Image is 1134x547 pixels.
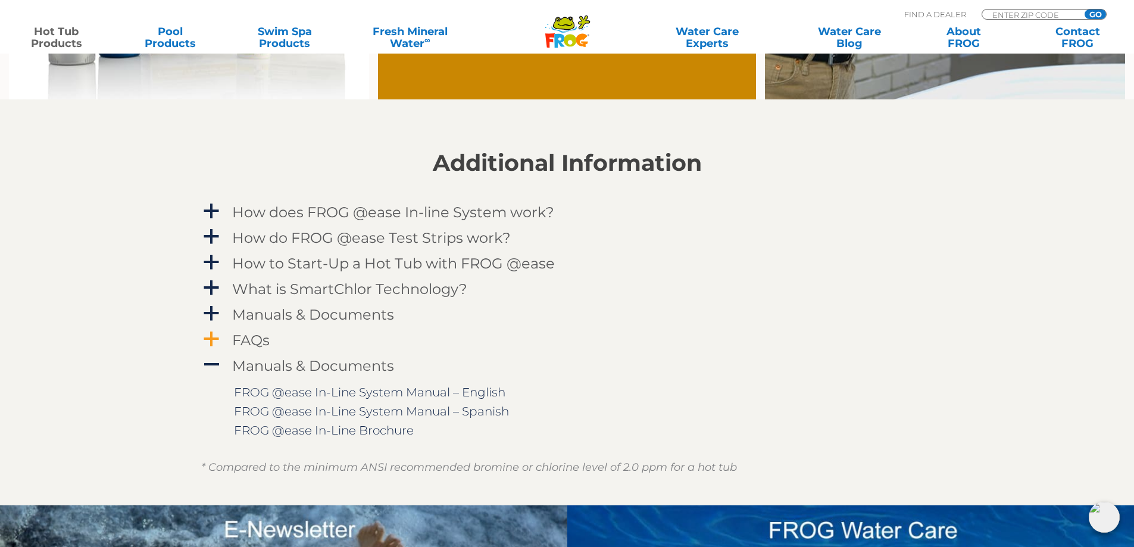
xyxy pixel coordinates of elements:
[202,202,220,220] span: a
[201,201,933,223] a: a How does FROG @ease In-line System work?
[232,332,270,348] h4: FAQs
[234,385,505,399] a: FROG @ease In-Line System Manual – English
[201,252,933,274] a: a How to Start-Up a Hot Tub with FROG @ease
[991,10,1071,20] input: Zip Code Form
[232,281,467,297] h4: What is SmartChlor Technology?
[126,26,215,49] a: PoolProducts
[1033,26,1122,49] a: ContactFROG
[424,35,430,45] sup: ∞
[635,26,779,49] a: Water CareExperts
[354,26,466,49] a: Fresh MineralWater∞
[201,304,933,326] a: a Manuals & Documents
[234,404,509,418] a: FROG @ease In-Line System Manual – Spanish
[202,305,220,323] span: a
[234,423,414,437] a: FROG @ease In-Line Brochure
[232,358,394,374] h4: Manuals & Documents
[201,355,933,377] a: A Manuals & Documents
[805,26,894,49] a: Water CareBlog
[240,26,329,49] a: Swim SpaProducts
[232,204,554,220] h4: How does FROG @ease In-line System work?
[201,150,933,176] h2: Additional Information
[201,461,737,474] em: * Compared to the minimum ANSI recommended bromine or chlorine level of 2.0 ppm for a hot tub
[201,278,933,300] a: a What is SmartChlor Technology?
[202,330,220,348] span: a
[201,329,933,351] a: a FAQs
[12,26,101,49] a: Hot TubProducts
[202,254,220,271] span: a
[919,26,1008,49] a: AboutFROG
[1089,502,1120,533] img: openIcon
[232,255,555,271] h4: How to Start-Up a Hot Tub with FROG @ease
[232,230,511,246] h4: How do FROG @ease Test Strips work?
[904,9,966,20] p: Find A Dealer
[1085,10,1106,19] input: GO
[201,227,933,249] a: a How do FROG @ease Test Strips work?
[202,279,220,297] span: a
[202,228,220,246] span: a
[232,307,394,323] h4: Manuals & Documents
[202,356,220,374] span: A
